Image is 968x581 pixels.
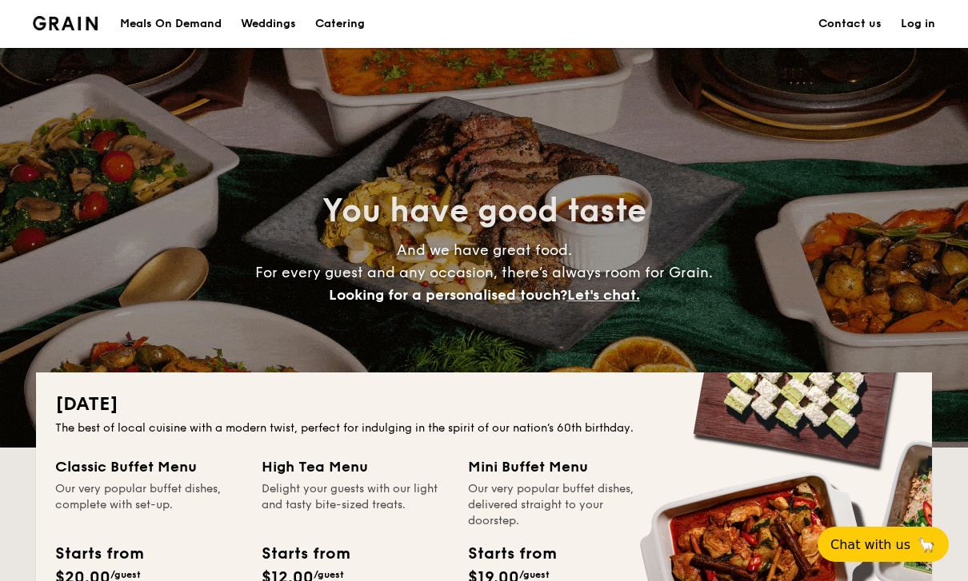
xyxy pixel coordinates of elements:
span: Chat with us [830,537,910,552]
div: Delight your guests with our light and tasty bite-sized treats. [262,481,449,529]
span: Looking for a personalised touch? [329,286,567,304]
div: High Tea Menu [262,456,449,478]
span: /guest [110,569,141,580]
div: Starts from [468,542,555,566]
div: Our very popular buffet dishes, complete with set-up. [55,481,242,529]
span: /guest [519,569,550,580]
span: And we have great food. For every guest and any occasion, there’s always room for Grain. [255,241,713,304]
span: /guest [314,569,344,580]
div: Starts from [55,542,142,566]
span: Let's chat. [567,286,640,304]
div: Starts from [262,542,349,566]
div: Our very popular buffet dishes, delivered straight to your doorstep. [468,481,655,529]
div: Mini Buffet Menu [468,456,655,478]
div: Classic Buffet Menu [55,456,242,478]
img: Grain [33,16,98,30]
span: 🦙 [917,535,936,554]
a: Logotype [33,16,98,30]
h2: [DATE] [55,392,913,417]
div: The best of local cuisine with a modern twist, perfect for indulging in the spirit of our nation’... [55,420,913,436]
span: You have good taste [322,192,646,230]
button: Chat with us🦙 [818,527,949,562]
